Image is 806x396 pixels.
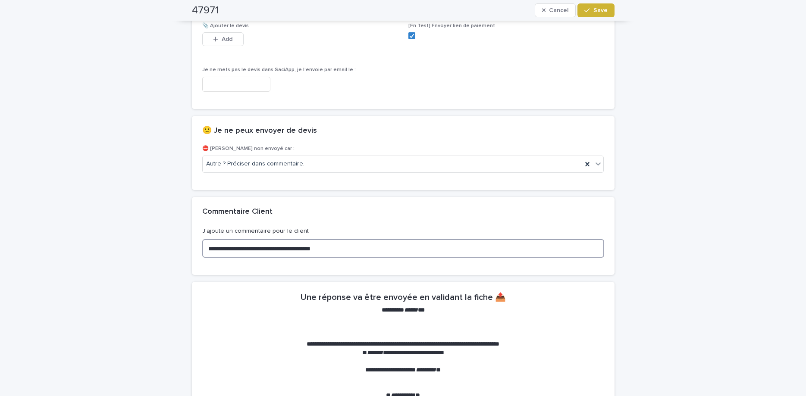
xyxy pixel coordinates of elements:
[301,292,506,302] h2: Une réponse va être envoyée en validant la fiche 📤
[202,32,244,46] button: Add
[202,126,317,136] h2: 🙁 Je ne peux envoyer de devis
[535,3,576,17] button: Cancel
[202,207,273,217] h2: Commentaire Client
[202,146,295,151] span: ⛔ [PERSON_NAME] non envoyé car :
[192,4,219,17] h2: 47971
[202,23,249,28] span: 📎 Ajouter le devis
[408,23,495,28] span: [En Test] Envoyer lien de paiement
[549,7,568,13] span: Cancel
[202,227,604,236] p: J'ajoute un commentaire pour le client
[222,36,232,42] span: Add
[206,159,304,168] span: Autre ? Préciser dans commentaire.
[577,3,614,17] button: Save
[593,7,608,13] span: Save
[202,67,356,72] span: Je ne mets pas le devis dans SaciApp, je l'envoie par email le :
